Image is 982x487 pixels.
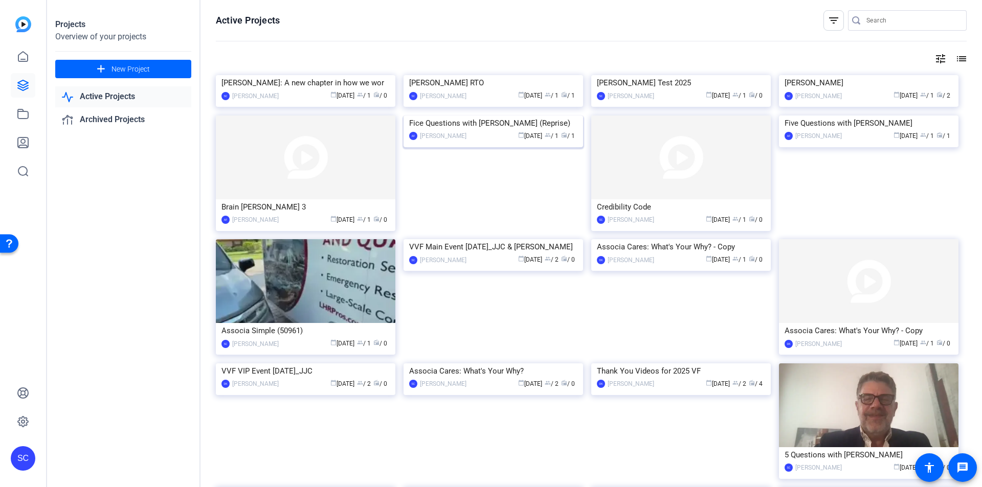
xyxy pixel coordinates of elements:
mat-icon: filter_list [828,14,840,27]
span: [DATE] [894,132,918,140]
span: radio [936,91,943,98]
span: / 0 [373,92,387,99]
span: calendar_today [706,380,712,386]
span: [DATE] [706,216,730,223]
div: VVF VIP Event [DATE]_JJC [221,363,390,379]
div: DK [597,256,605,264]
mat-icon: tune [934,53,947,65]
div: DK [221,380,230,388]
div: [PERSON_NAME] RTO [409,75,577,90]
span: radio [749,216,755,222]
mat-icon: accessibility [923,461,935,474]
div: [PERSON_NAME] [795,339,842,349]
span: group [357,339,363,345]
div: [PERSON_NAME] Test 2025 [597,75,765,90]
div: [PERSON_NAME] [232,215,279,225]
span: group [357,216,363,222]
span: calendar_today [894,339,900,345]
span: [DATE] [518,256,542,263]
span: [DATE] [706,256,730,263]
span: [DATE] [330,92,354,99]
div: SC [221,92,230,100]
span: / 2 [936,92,950,99]
div: [PERSON_NAME] [420,255,466,265]
span: [DATE] [330,216,354,223]
span: calendar_today [330,216,337,222]
span: New Project [111,64,150,75]
a: Archived Projects [55,109,191,130]
div: SC [221,340,230,348]
div: [PERSON_NAME] [420,379,466,389]
div: DK [597,380,605,388]
span: / 1 [357,216,371,223]
div: [PERSON_NAME]: A new chapter in how we wor [221,75,390,90]
div: Associa Cares: What's Your Why? [409,363,577,379]
span: / 1 [732,216,746,223]
span: group [357,380,363,386]
span: / 1 [545,92,559,99]
div: SC [785,92,793,100]
span: calendar_today [894,132,900,138]
h1: Active Projects [216,14,280,27]
span: / 1 [561,92,575,99]
a: Active Projects [55,86,191,107]
div: [PERSON_NAME] [785,75,953,90]
div: Projects [55,18,191,31]
span: / 0 [373,340,387,347]
span: / 0 [561,380,575,387]
span: / 2 [357,380,371,387]
span: radio [561,256,567,262]
span: radio [561,91,567,98]
span: calendar_today [518,380,524,386]
div: SC [597,216,605,224]
div: Credibility Code [597,199,765,215]
span: group [920,91,926,98]
span: radio [373,216,380,222]
span: / 0 [936,340,950,347]
div: Overview of your projects [55,31,191,43]
span: group [732,91,739,98]
span: / 1 [561,132,575,140]
span: [DATE] [330,380,354,387]
div: SC [11,446,35,471]
span: / 1 [920,340,934,347]
div: SC [409,256,417,264]
span: calendar_today [330,380,337,386]
span: [DATE] [518,132,542,140]
div: VVF Main Event [DATE]_JJC & [PERSON_NAME] [409,239,577,254]
div: Brain [PERSON_NAME] 3 [221,199,390,215]
div: AF [409,132,417,140]
div: AF [221,216,230,224]
span: / 0 [749,256,763,263]
div: [PERSON_NAME] [795,131,842,141]
span: calendar_today [706,256,712,262]
span: radio [749,380,755,386]
span: / 2 [545,380,559,387]
div: [PERSON_NAME] [232,339,279,349]
div: Fice Questions with [PERSON_NAME] (Reprise) [409,115,577,131]
span: / 1 [732,256,746,263]
span: radio [936,339,943,345]
span: / 0 [749,92,763,99]
div: [PERSON_NAME] [795,91,842,101]
div: [PERSON_NAME] [608,255,654,265]
div: SC [409,92,417,100]
span: / 2 [545,256,559,263]
button: New Project [55,60,191,78]
div: AF [785,132,793,140]
span: calendar_today [894,91,900,98]
div: [PERSON_NAME] [608,379,654,389]
span: calendar_today [518,256,524,262]
span: / 2 [732,380,746,387]
span: calendar_today [330,91,337,98]
div: SC [597,92,605,100]
span: / 1 [920,132,934,140]
span: radio [749,256,755,262]
span: group [920,132,926,138]
span: / 0 [373,380,387,387]
span: group [357,91,363,98]
span: radio [936,132,943,138]
input: Search [866,14,958,27]
span: group [545,380,551,386]
span: group [732,256,739,262]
